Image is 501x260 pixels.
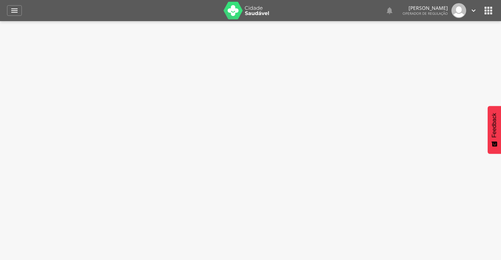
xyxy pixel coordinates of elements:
[491,113,497,138] span: Feedback
[385,3,394,18] a: 
[470,3,477,18] a: 
[470,7,477,14] i: 
[7,5,22,16] a: 
[483,5,494,16] i: 
[488,106,501,154] button: Feedback - Mostrar pesquisa
[403,6,448,11] p: [PERSON_NAME]
[403,11,448,16] span: Operador de regulação
[385,6,394,15] i: 
[10,6,19,15] i: 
